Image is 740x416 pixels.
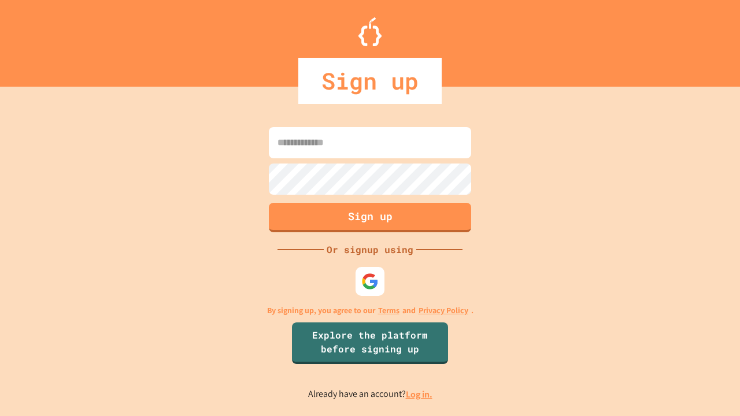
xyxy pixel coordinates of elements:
[267,304,473,317] p: By signing up, you agree to our and .
[298,58,442,104] div: Sign up
[378,304,399,317] a: Terms
[361,273,379,290] img: google-icon.svg
[406,388,432,400] a: Log in.
[358,17,382,46] img: Logo.svg
[292,322,448,364] a: Explore the platform before signing up
[308,387,432,402] p: Already have an account?
[419,304,468,317] a: Privacy Policy
[324,243,416,257] div: Or signup using
[269,203,471,232] button: Sign up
